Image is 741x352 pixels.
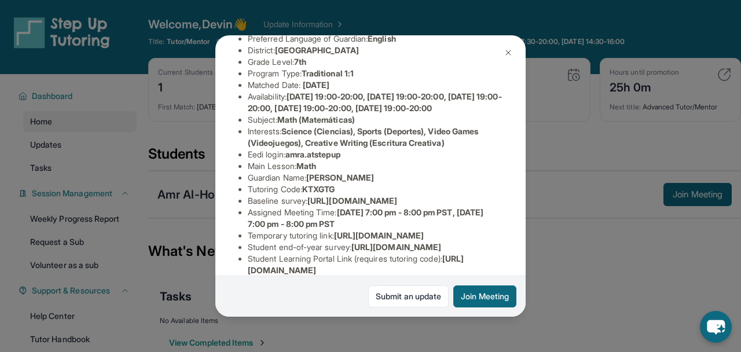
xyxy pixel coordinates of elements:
[248,91,502,113] span: [DATE] 19:00-20:00, [DATE] 19:00-20:00, [DATE] 19:00-20:00, [DATE] 19:00-20:00, [DATE] 19:00-20:00
[248,207,483,229] span: [DATE] 7:00 pm - 8:00 pm PST, [DATE] 7:00 pm - 8:00 pm PST
[248,149,502,160] li: Eedi login :
[504,48,513,57] img: Close Icon
[248,230,502,241] li: Temporary tutoring link :
[306,173,374,182] span: [PERSON_NAME]
[307,196,397,206] span: [URL][DOMAIN_NAME]
[248,207,502,230] li: Assigned Meeting Time :
[248,253,502,276] li: Student Learning Portal Link (requires tutoring code) :
[248,56,502,68] li: Grade Level:
[351,242,441,252] span: [URL][DOMAIN_NAME]
[285,149,340,159] span: amra.atstepup
[248,126,502,149] li: Interests :
[368,34,396,43] span: English
[303,80,329,90] span: [DATE]
[700,311,732,343] button: chat-button
[302,184,335,194] span: KTXGTG
[248,241,502,253] li: Student end-of-year survey :
[334,230,424,240] span: [URL][DOMAIN_NAME]
[248,184,502,195] li: Tutoring Code :
[248,126,478,148] span: Science (Ciencias), Sports (Deportes), Video Games (Videojuegos), Creative Writing (Escritura Cre...
[248,68,502,79] li: Program Type:
[248,114,502,126] li: Subject :
[248,45,502,56] li: District:
[453,285,516,307] button: Join Meeting
[248,91,502,114] li: Availability:
[302,68,354,78] span: Traditional 1:1
[248,33,502,45] li: Preferred Language of Guardian:
[248,79,502,91] li: Matched Date:
[275,45,359,55] span: [GEOGRAPHIC_DATA]
[248,195,502,207] li: Baseline survey :
[248,160,502,172] li: Main Lesson :
[248,172,502,184] li: Guardian Name :
[368,285,449,307] a: Submit an update
[277,115,355,124] span: Math (Matemáticas)
[296,161,316,171] span: Math
[294,57,306,67] span: 7th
